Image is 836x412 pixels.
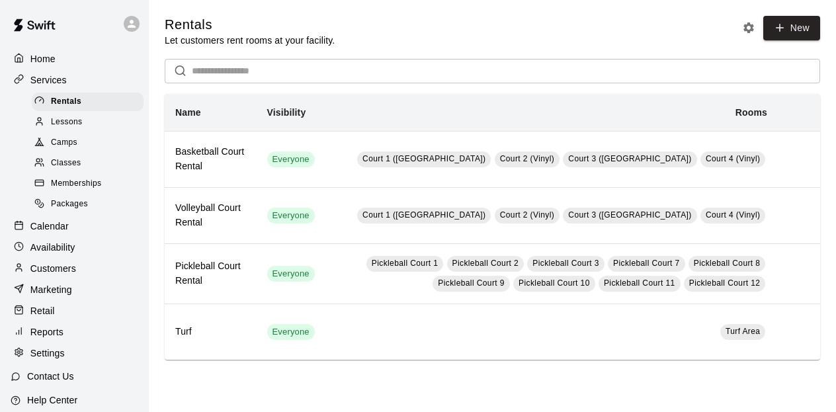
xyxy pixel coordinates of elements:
div: This service is visible to all of your customers [267,266,315,282]
span: Court 2 (Vinyl) [500,210,554,220]
p: Calendar [30,220,69,233]
span: Lessons [51,116,83,129]
span: Memberships [51,177,101,190]
a: Classes [32,153,149,174]
p: Home [30,52,56,65]
span: Court 3 ([GEOGRAPHIC_DATA]) [568,154,691,163]
span: Rentals [51,95,81,108]
span: Court 4 (Vinyl) [706,210,760,220]
div: This service is visible to all of your customers [267,151,315,167]
p: Marketing [30,283,72,296]
span: Everyone [267,268,315,280]
b: Name [175,107,201,118]
div: Packages [32,195,144,214]
span: Everyone [267,326,315,339]
span: Court 4 (Vinyl) [706,154,760,163]
span: Camps [51,136,77,149]
table: simple table [165,94,820,360]
p: Customers [30,262,76,275]
span: Court 3 ([GEOGRAPHIC_DATA]) [568,210,691,220]
a: Availability [11,237,138,257]
h5: Rentals [165,16,335,34]
a: Reports [11,322,138,342]
p: Availability [30,241,75,254]
p: Settings [30,347,65,360]
a: Customers [11,259,138,278]
h6: Pickleball Court Rental [175,259,246,288]
a: Calendar [11,216,138,236]
p: Retail [30,304,55,317]
a: New [763,16,820,40]
p: Services [30,73,67,87]
span: Court 1 ([GEOGRAPHIC_DATA]) [362,210,485,220]
span: Pickleball Court 8 [694,259,761,268]
span: Pickleball Court 12 [689,278,761,288]
a: Camps [32,133,149,153]
span: Packages [51,198,88,211]
button: Rental settings [739,18,759,38]
div: Rentals [32,93,144,111]
p: Reports [30,325,63,339]
span: Court 2 (Vinyl) [500,154,554,163]
a: Lessons [32,112,149,132]
span: Pickleball Court 1 [372,259,439,268]
span: Court 1 ([GEOGRAPHIC_DATA]) [362,154,485,163]
span: Turf Area [726,327,761,336]
span: Pickleball Court 10 [519,278,590,288]
span: Pickleball Court 9 [438,278,505,288]
b: Rooms [735,107,767,118]
a: Packages [32,194,149,215]
div: This service is visible to all of your customers [267,324,315,340]
div: Memberships [32,175,144,193]
span: Pickleball Court 11 [604,278,675,288]
span: Everyone [267,210,315,222]
span: Everyone [267,153,315,166]
div: Classes [32,154,144,173]
p: Let customers rent rooms at your facility. [165,34,335,47]
span: Classes [51,157,81,170]
div: Camps [32,134,144,152]
h6: Turf [175,325,246,339]
p: Contact Us [27,370,74,383]
a: Settings [11,343,138,363]
div: Lessons [32,113,144,132]
b: Visibility [267,107,306,118]
a: Retail [11,301,138,321]
p: Help Center [27,393,77,407]
a: Marketing [11,280,138,300]
a: Home [11,49,138,69]
span: Pickleball Court 7 [613,259,680,268]
a: Rentals [32,91,149,112]
a: Memberships [32,174,149,194]
span: Pickleball Court 2 [452,259,519,268]
h6: Volleyball Court Rental [175,201,246,230]
a: Services [11,70,138,90]
span: Pickleball Court 3 [532,259,599,268]
h6: Basketball Court Rental [175,145,246,174]
div: This service is visible to all of your customers [267,208,315,224]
